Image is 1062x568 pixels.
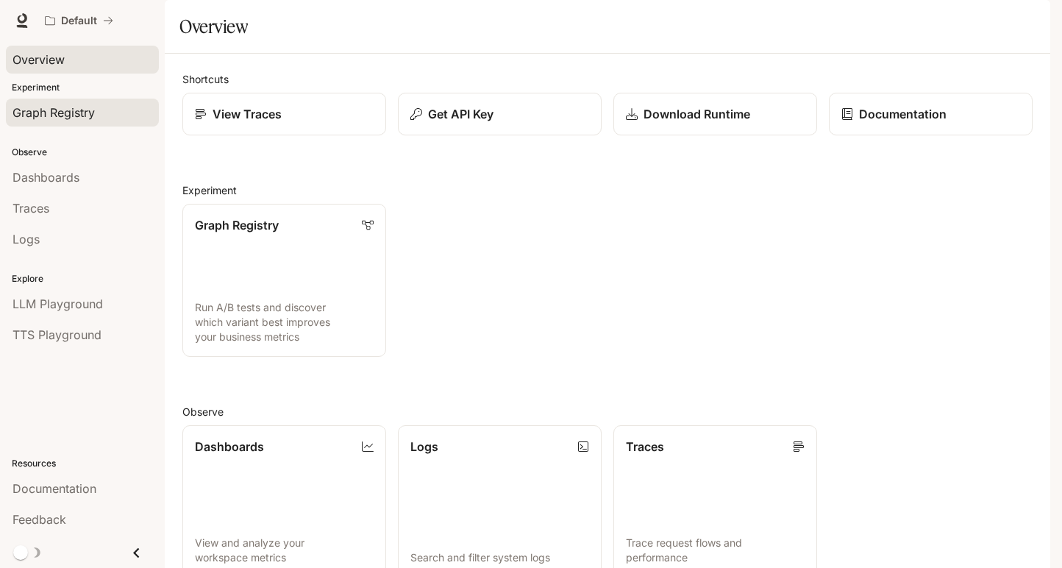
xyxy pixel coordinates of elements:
[195,438,264,455] p: Dashboards
[626,536,805,565] p: Trace request flows and performance
[398,93,602,135] button: Get API Key
[410,438,438,455] p: Logs
[182,71,1033,87] h2: Shortcuts
[182,93,386,135] a: View Traces
[61,15,97,27] p: Default
[195,216,279,234] p: Graph Registry
[195,536,374,565] p: View and analyze your workspace metrics
[859,105,947,123] p: Documentation
[195,300,374,344] p: Run A/B tests and discover which variant best improves your business metrics
[182,204,386,357] a: Graph RegistryRun A/B tests and discover which variant best improves your business metrics
[179,12,248,41] h1: Overview
[644,105,750,123] p: Download Runtime
[182,182,1033,198] h2: Experiment
[38,6,120,35] button: All workspaces
[410,550,589,565] p: Search and filter system logs
[428,105,493,123] p: Get API Key
[613,93,817,135] a: Download Runtime
[829,93,1033,135] a: Documentation
[213,105,282,123] p: View Traces
[626,438,664,455] p: Traces
[182,404,1033,419] h2: Observe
